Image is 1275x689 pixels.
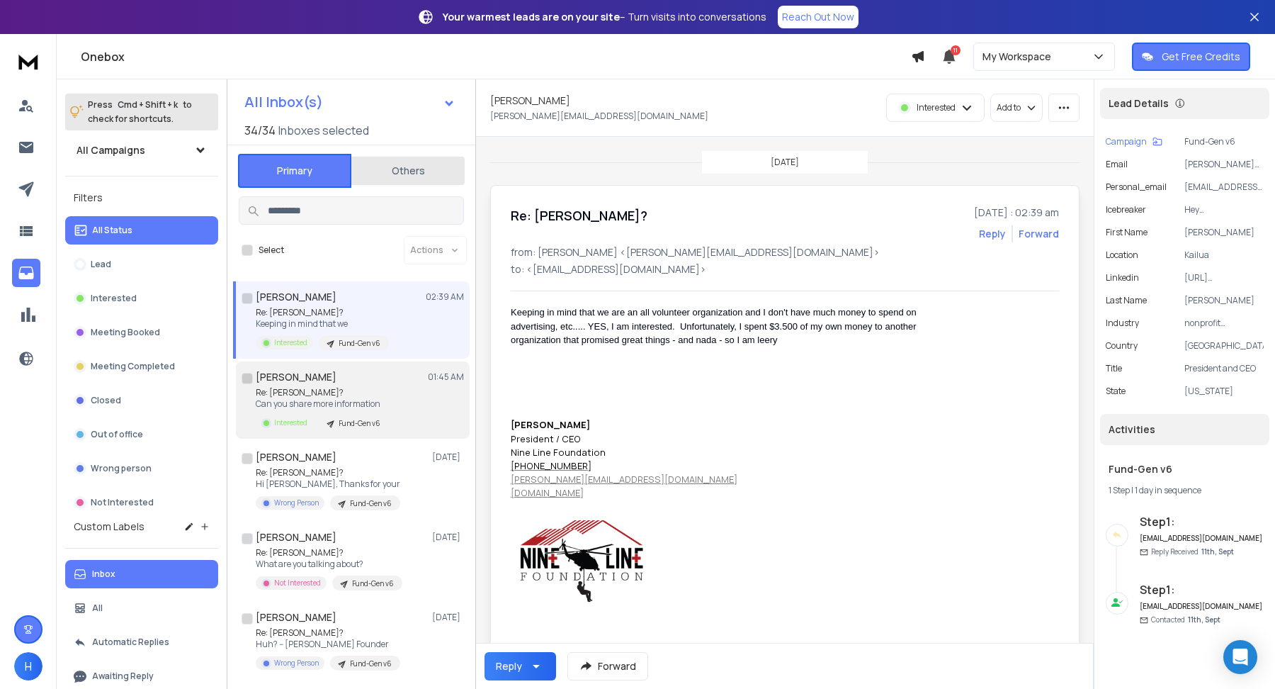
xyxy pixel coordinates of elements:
p: [URL][DOMAIN_NAME][PERSON_NAME] [1184,272,1264,284]
h1: [PERSON_NAME] [256,370,336,384]
p: [PERSON_NAME] [1184,227,1264,238]
div: Open Intercom Messenger [1223,640,1257,674]
p: President and CEO [1184,363,1264,374]
h6: [EMAIL_ADDRESS][DOMAIN_NAME] [1140,601,1264,612]
p: Press to check for shortcuts. [88,98,192,126]
p: Email [1106,159,1128,170]
h3: Custom Labels [74,520,144,534]
p: Reply Received [1151,547,1234,557]
h3: Filters [65,188,218,208]
p: Not Interested [274,578,321,588]
p: Wrong Person [274,498,319,508]
p: Re: [PERSON_NAME]? [256,467,400,478]
p: [DATE] [432,612,464,623]
button: Forward [567,652,648,680]
span: 1 day in sequence [1135,484,1201,496]
div: | [1109,485,1261,496]
p: Awaiting Reply [92,671,154,682]
p: nonprofit organization management [1184,318,1264,329]
p: Wrong Person [274,658,319,668]
p: [DATE] [771,157,799,168]
a: Reach Out Now [778,6,858,28]
button: H [14,652,42,680]
p: Wrong person [91,463,152,474]
span: 11th, Sept [1201,547,1234,556]
h1: All Campaigns [76,143,145,157]
button: Others [351,155,465,186]
p: Contacted [1151,615,1220,625]
button: Reply [484,652,556,680]
p: All Status [92,225,132,236]
button: All Campaigns [65,136,218,164]
h1: [PERSON_NAME] [256,530,336,544]
p: Meeting Booked [91,327,160,338]
p: icebreaker [1106,204,1146,215]
p: [GEOGRAPHIC_DATA] [1184,340,1264,352]
h1: Onebox [81,48,911,65]
font: President / CEO [511,432,581,445]
button: Campaign [1106,136,1162,147]
label: Select [259,245,284,256]
p: Interested [91,293,137,304]
p: industry [1106,318,1139,329]
p: [PERSON_NAME][EMAIL_ADDRESS][DOMAIN_NAME] [490,111,708,122]
button: All Status [65,216,218,245]
button: Meeting Completed [65,352,218,381]
p: Closed [91,395,121,406]
button: Automatic Replies [65,628,218,656]
p: Fund-Gen v6 [350,498,392,509]
h3: Inboxes selected [278,122,369,139]
p: location [1106,250,1138,261]
p: Reach Out Now [782,10,854,24]
button: All Inbox(s) [233,88,467,116]
button: Closed [65,386,218,415]
button: All [65,594,218,622]
div: Reply [496,659,522,673]
p: [DATE] [432,452,464,463]
font: Nine Line Foundation [511,446,606,459]
p: Interested [274,418,307,428]
p: personal_email [1106,181,1167,193]
h1: All Inbox(s) [244,95,323,109]
p: to: <[EMAIL_ADDRESS][DOMAIN_NAME]> [511,262,1059,276]
p: Lead [91,259,111,270]
p: Fund-Gen v6 [339,418,380,429]
p: [DATE] [432,532,464,543]
p: title [1106,363,1122,374]
p: – Turn visits into conversations [443,10,766,24]
span: 11th, Sept [1188,615,1220,624]
span: Cmd + Shift + k [115,96,180,113]
p: Lead Details [1109,96,1169,111]
p: Re: [PERSON_NAME]? [256,627,400,639]
h1: Re: [PERSON_NAME]? [511,206,647,225]
p: Automatic Replies [92,637,169,648]
p: First Name [1106,227,1147,238]
button: Not Interested [65,488,218,517]
p: Interested [274,337,307,348]
p: Inbox [92,568,115,580]
h6: Step 1 : [1140,513,1264,530]
button: Out of office [65,420,218,449]
button: Primary [238,154,351,188]
p: Last Name [1106,295,1147,306]
p: 02:39 AM [426,291,464,303]
img: wjUCJYZTdIh6imH9QNv4vJUy0prBQG_GoDVTStWxhfvv2pB6QCBz8ucIB_eR-j3LbV1ZNatR6sKVq0M7VjF753_mLr0ONBW8r... [511,500,652,615]
h6: Step 1 : [1140,581,1264,598]
h6: [EMAIL_ADDRESS][DOMAIN_NAME] [1140,533,1264,544]
div: Forward [1019,227,1059,241]
p: Keeping in mind that we [256,318,389,330]
p: Interested [917,102,956,113]
p: [PERSON_NAME] [1184,295,1264,306]
p: Hey [PERSON_NAME], Your mission at NINE LINE FOUNDATION INC is truly inspiring. [1184,204,1264,215]
p: My Workspace [982,50,1057,64]
p: Meeting Completed [91,361,175,372]
button: Interested [65,284,218,313]
font: [PERSON_NAME] [511,418,590,431]
span: 34 / 34 [244,122,276,139]
p: Fund-Gen v6 [339,338,380,349]
p: Huh? -- [PERSON_NAME] Founder [256,639,400,650]
button: Get Free Credits [1132,43,1250,71]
